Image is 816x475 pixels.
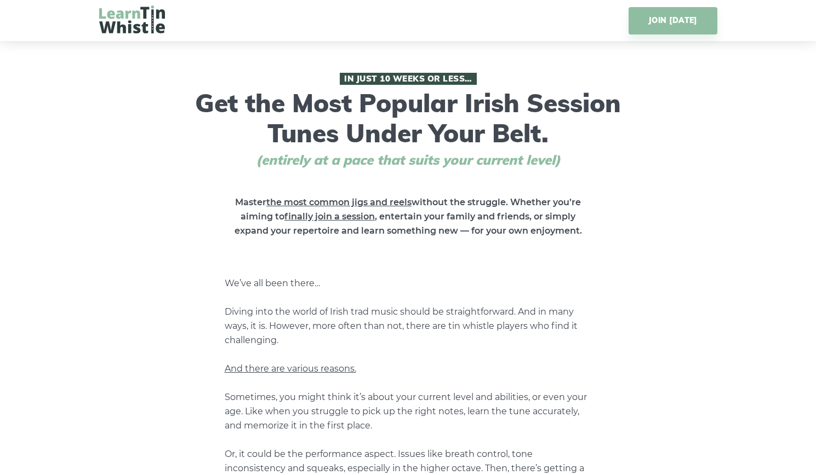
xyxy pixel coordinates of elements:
span: And there are various reasons. [225,363,356,374]
span: (entirely at a pace that suits your current level) [236,152,581,168]
h1: Get the Most Popular Irish Session Tunes Under Your Belt. [192,73,625,168]
strong: Master without the struggle. Whether you’re aiming to , entertain your family and friends, or sim... [235,197,582,236]
span: the most common jigs and reels [266,197,412,207]
img: LearnTinWhistle.com [99,5,165,33]
span: finally join a session [284,211,375,222]
a: JOIN [DATE] [629,7,717,34]
span: In Just 10 Weeks or Less… [340,73,477,85]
